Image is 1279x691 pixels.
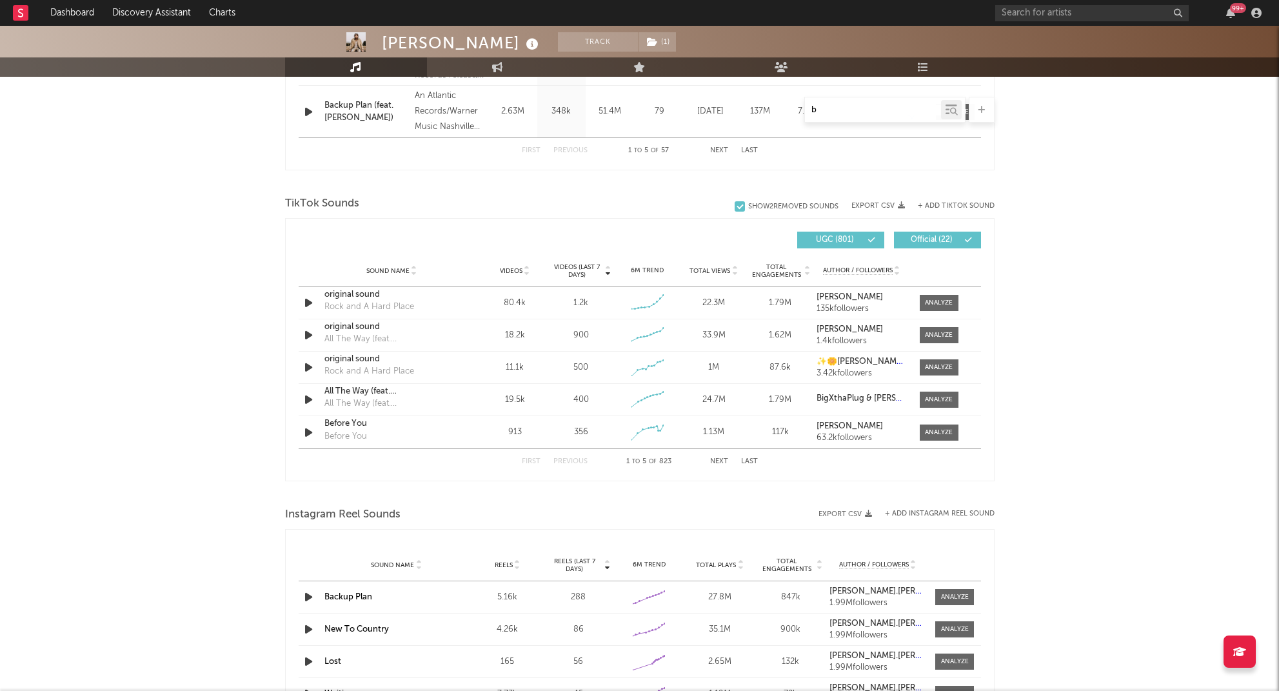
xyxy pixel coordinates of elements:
div: 1M [684,361,744,374]
div: 1.4k followers [817,337,906,346]
a: All The Way (feat. [PERSON_NAME]) [324,385,459,398]
button: Last [741,458,758,465]
div: 1.13M [684,426,744,439]
span: Videos [500,267,522,275]
div: 24.7M [684,394,744,406]
div: 1 5 57 [613,143,684,159]
div: 86 [546,623,611,636]
div: 356 [574,426,588,439]
span: Total Plays [696,561,736,569]
a: original sound [324,353,459,366]
span: Total Engagements [750,263,802,279]
div: 288 [546,591,611,604]
div: 1.2k [573,297,588,310]
div: 6M Trend [617,560,682,570]
input: Search for artists [995,5,1189,21]
div: All The Way (feat. [PERSON_NAME]) [324,333,459,346]
button: Official(22) [894,232,981,248]
div: 135k followers [817,305,906,314]
a: Backup Plan [324,593,372,601]
span: Official ( 22 ) [902,236,962,244]
span: to [632,459,640,465]
div: 1 5 823 [613,454,684,470]
button: Export CSV [851,202,905,210]
button: Previous [553,147,588,154]
strong: [PERSON_NAME] [817,293,883,301]
span: of [649,459,657,465]
div: 400 [573,394,589,406]
div: All The Way (feat. [PERSON_NAME]) [324,397,459,410]
div: 117k [750,426,810,439]
button: First [522,458,540,465]
a: BigXthaPlug & [PERSON_NAME] [817,394,906,403]
a: ✨🌼[PERSON_NAME]🌼✨ [817,357,906,366]
div: 1.99M followers [829,663,926,672]
strong: [PERSON_NAME] [817,325,883,334]
a: [PERSON_NAME] [817,293,906,302]
span: UGC ( 801 ) [806,236,865,244]
div: 1.79M [750,297,810,310]
div: 500 [573,361,588,374]
span: Reels [495,561,513,569]
div: 87.6k [750,361,810,374]
button: Export CSV [818,510,872,518]
span: Author / Followers [823,266,893,275]
span: Total Engagements [758,557,815,573]
a: [PERSON_NAME].[PERSON_NAME] [829,587,926,596]
div: 3.42k followers [817,369,906,378]
div: 63.2k followers [817,434,906,443]
a: [PERSON_NAME].[PERSON_NAME] [829,619,926,628]
div: 6M Trend [617,266,677,275]
a: Lost [324,657,341,666]
div: 1.99M followers [829,631,926,640]
strong: BigXthaPlug & [PERSON_NAME] [817,394,940,403]
div: 56 [546,656,611,668]
strong: [PERSON_NAME].[PERSON_NAME] [829,652,964,660]
div: 900k [758,623,823,636]
a: [PERSON_NAME] [817,325,906,334]
strong: [PERSON_NAME] [817,422,883,430]
span: of [651,148,659,154]
button: UGC(801) [797,232,884,248]
span: Total Views [689,267,730,275]
button: + Add TikTok Sound [918,203,995,210]
div: 5.16k [475,591,540,604]
strong: [PERSON_NAME].[PERSON_NAME] [829,587,964,596]
div: 165 [475,656,540,668]
div: 2.65M [688,656,752,668]
div: Rock and A Hard Place [324,365,414,378]
div: 18.2k [485,329,545,342]
div: 22.3M [684,297,744,310]
div: Show 2 Removed Sounds [748,203,838,211]
button: Track [558,32,639,52]
div: An Atlantic Records/Warner Music Nashville release, © 2025 Atlantic Recording Corporation [415,88,485,135]
button: Last [741,147,758,154]
div: Before You [324,430,367,443]
button: 99+ [1226,8,1235,18]
a: original sound [324,288,459,301]
button: Next [710,147,728,154]
span: Instagram Reel Sounds [285,507,401,523]
div: original sound [324,321,459,334]
div: 913 [485,426,545,439]
span: to [634,148,642,154]
div: 33.9M [684,329,744,342]
button: (1) [639,32,676,52]
strong: [PERSON_NAME].[PERSON_NAME] [829,619,964,628]
div: 99 + [1230,3,1246,13]
button: + Add TikTok Sound [905,203,995,210]
span: Reels (last 7 days) [546,557,603,573]
span: Sound Name [371,561,414,569]
a: [PERSON_NAME] [817,422,906,431]
div: 900 [573,329,589,342]
div: 1.79M [750,394,810,406]
a: Before You [324,417,459,430]
button: Next [710,458,728,465]
div: 1.99M followers [829,599,926,608]
div: + Add Instagram Reel Sound [872,510,995,517]
div: [PERSON_NAME] [382,32,542,54]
